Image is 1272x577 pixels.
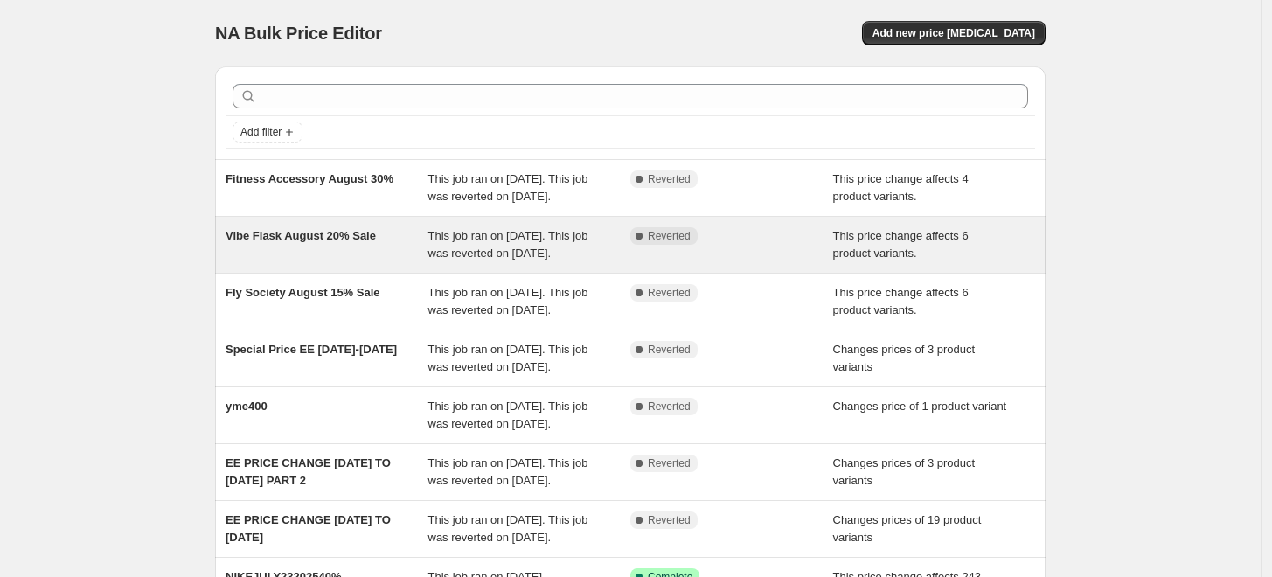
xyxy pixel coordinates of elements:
span: Changes prices of 19 product variants [833,513,982,544]
span: This job ran on [DATE]. This job was reverted on [DATE]. [428,343,588,373]
span: Reverted [648,343,691,357]
span: Fitness Accessory August 30% [226,172,393,185]
span: Special Price EE [DATE]-[DATE] [226,343,397,356]
span: Changes prices of 3 product variants [833,343,976,373]
span: EE PRICE CHANGE [DATE] TO [DATE] PART 2 [226,456,391,487]
span: Reverted [648,229,691,243]
span: This job ran on [DATE]. This job was reverted on [DATE]. [428,513,588,544]
span: Fly Society August 15% Sale [226,286,380,299]
span: EE PRICE CHANGE [DATE] TO [DATE] [226,513,391,544]
span: This price change affects 4 product variants. [833,172,969,203]
span: This price change affects 6 product variants. [833,286,969,316]
span: This job ran on [DATE]. This job was reverted on [DATE]. [428,400,588,430]
span: This job ran on [DATE]. This job was reverted on [DATE]. [428,456,588,487]
span: Reverted [648,400,691,414]
span: This job ran on [DATE]. This job was reverted on [DATE]. [428,172,588,203]
span: Vibe Flask August 20% Sale [226,229,376,242]
span: This price change affects 6 product variants. [833,229,969,260]
span: Reverted [648,172,691,186]
span: Reverted [648,286,691,300]
span: Changes price of 1 product variant [833,400,1007,413]
span: This job ran on [DATE]. This job was reverted on [DATE]. [428,286,588,316]
span: This job ran on [DATE]. This job was reverted on [DATE]. [428,229,588,260]
span: Reverted [648,513,691,527]
button: Add filter [233,122,302,143]
span: Add new price [MEDICAL_DATA] [872,26,1035,40]
span: Add filter [240,125,282,139]
span: Changes prices of 3 product variants [833,456,976,487]
span: yme400 [226,400,268,413]
span: NA Bulk Price Editor [215,24,382,43]
span: Reverted [648,456,691,470]
button: Add new price [MEDICAL_DATA] [862,21,1046,45]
